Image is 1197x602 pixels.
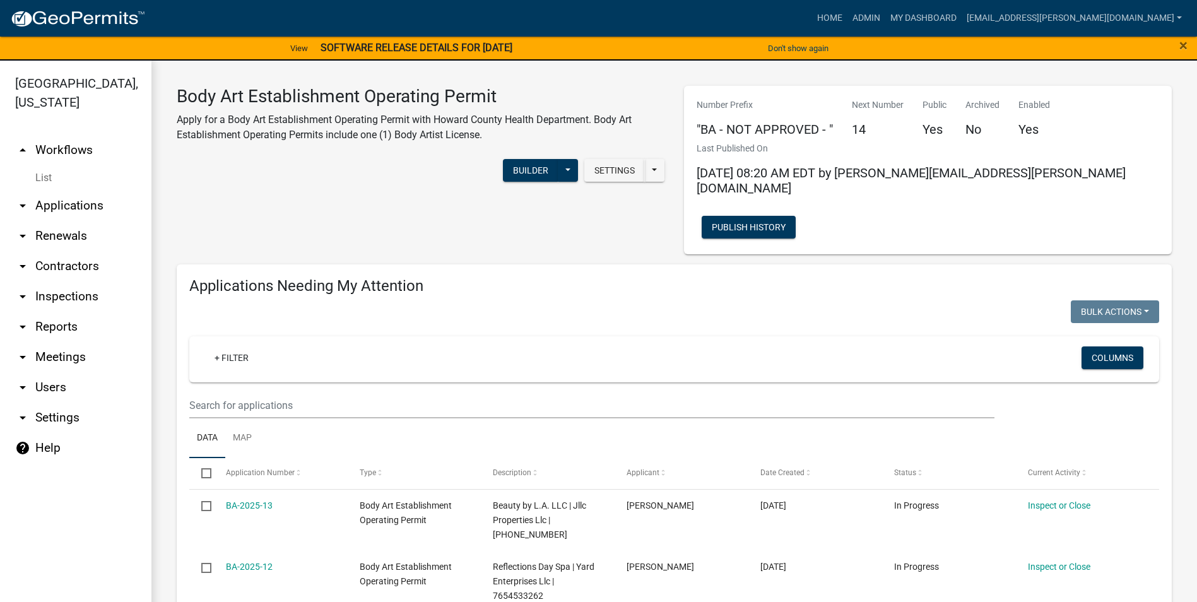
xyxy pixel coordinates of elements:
[15,410,30,425] i: arrow_drop_down
[894,562,939,572] span: In Progress
[894,500,939,511] span: In Progress
[847,6,885,30] a: Admin
[15,350,30,365] i: arrow_drop_down
[503,159,558,182] button: Builder
[748,458,882,488] datatable-header-cell: Date Created
[360,468,376,477] span: Type
[882,458,1016,488] datatable-header-cell: Status
[493,468,531,477] span: Description
[760,500,786,511] span: 10/08/2025
[965,98,999,112] p: Archived
[204,346,259,369] a: + Filter
[1179,38,1188,53] button: Close
[347,458,481,488] datatable-header-cell: Type
[1071,300,1159,323] button: Bulk Actions
[760,562,786,572] span: 10/06/2025
[702,216,796,239] button: Publish History
[852,122,904,137] h5: 14
[15,289,30,304] i: arrow_drop_down
[481,458,615,488] datatable-header-cell: Description
[360,562,452,586] span: Body Art Establishment Operating Permit
[1028,562,1090,572] a: Inspect or Close
[189,458,213,488] datatable-header-cell: Select
[493,500,586,540] span: Beauty by L.A. LLC | Jllc Properties Llc | 765-450-9372
[226,468,295,477] span: Application Number
[493,562,594,601] span: Reflections Day Spa | Yard Enterprises Llc | 7654533262
[177,112,665,143] p: Apply for a Body Art Establishment Operating Permit with Howard County Health Department. Body Ar...
[321,42,512,54] strong: SOFTWARE RELEASE DETAILS FOR [DATE]
[15,259,30,274] i: arrow_drop_down
[965,122,999,137] h5: No
[627,468,659,477] span: Applicant
[360,500,452,525] span: Body Art Establishment Operating Permit
[812,6,847,30] a: Home
[702,223,796,233] wm-modal-confirm: Workflow Publish History
[15,319,30,334] i: arrow_drop_down
[1028,500,1090,511] a: Inspect or Close
[15,228,30,244] i: arrow_drop_down
[189,418,225,459] a: Data
[15,198,30,213] i: arrow_drop_down
[584,159,645,182] button: Settings
[1179,37,1188,54] span: ×
[1018,122,1050,137] h5: Yes
[177,86,665,107] h3: Body Art Establishment Operating Permit
[627,562,694,572] span: Megan M Yard
[1082,346,1143,369] button: Columns
[1018,98,1050,112] p: Enabled
[760,468,805,477] span: Date Created
[1028,468,1080,477] span: Current Activity
[615,458,748,488] datatable-header-cell: Applicant
[225,418,259,459] a: Map
[962,6,1187,30] a: [EMAIL_ADDRESS][PERSON_NAME][DOMAIN_NAME]
[213,458,347,488] datatable-header-cell: Application Number
[894,468,916,477] span: Status
[15,380,30,395] i: arrow_drop_down
[15,440,30,456] i: help
[763,38,834,59] button: Don't show again
[285,38,313,59] a: View
[697,165,1126,196] span: [DATE] 08:20 AM EDT by [PERSON_NAME][EMAIL_ADDRESS][PERSON_NAME][DOMAIN_NAME]
[697,98,833,112] p: Number Prefix
[852,98,904,112] p: Next Number
[885,6,962,30] a: My Dashboard
[697,122,833,137] h5: "BA - NOT APPROVED - "
[627,500,694,511] span: Lilly Hullum
[189,392,994,418] input: Search for applications
[923,98,946,112] p: Public
[923,122,946,137] h5: Yes
[1016,458,1150,488] datatable-header-cell: Current Activity
[189,277,1159,295] h4: Applications Needing My Attention
[15,143,30,158] i: arrow_drop_up
[697,142,1160,155] p: Last Published On
[226,500,273,511] a: BA-2025-13
[226,562,273,572] a: BA-2025-12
